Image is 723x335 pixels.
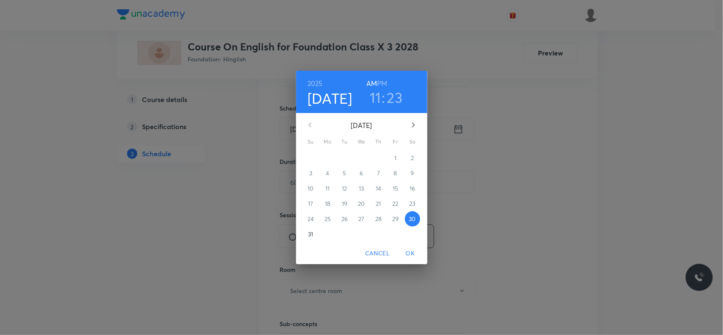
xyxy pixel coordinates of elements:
p: [DATE] [320,120,403,130]
span: Mo [320,138,335,146]
span: Th [371,138,386,146]
button: 30 [405,211,420,227]
span: Fr [388,138,403,146]
p: 31 [308,230,313,238]
button: 11 [370,89,381,106]
span: Su [303,138,319,146]
button: OK [397,246,424,261]
p: 30 [409,215,416,223]
button: 23 [387,89,403,106]
h3: : [382,89,385,106]
button: Cancel [362,246,393,261]
span: Tu [337,138,352,146]
button: PM [377,78,387,89]
span: Cancel [365,248,390,259]
span: OK [400,248,421,259]
button: [DATE] [307,89,352,107]
button: 31 [303,227,319,242]
span: We [354,138,369,146]
button: AM [366,78,377,89]
span: Sa [405,138,420,146]
button: 2025 [307,78,323,89]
